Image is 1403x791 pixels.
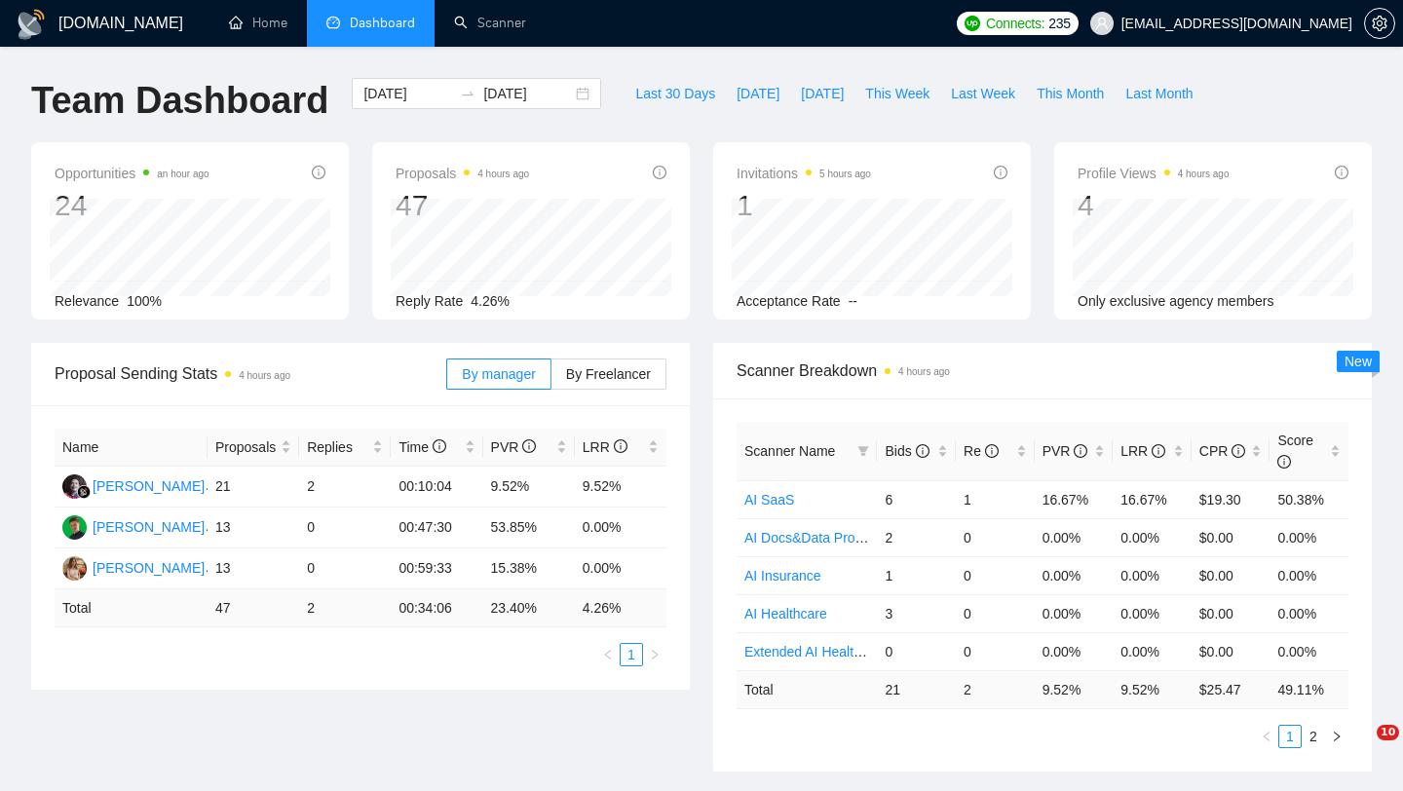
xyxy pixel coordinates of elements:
td: 3 [877,594,956,632]
li: 2 [1302,725,1325,748]
li: 1 [620,643,643,666]
time: 5 hours ago [819,169,871,179]
td: 2 [299,589,391,627]
span: left [602,649,614,660]
td: 23.40 % [483,589,575,627]
td: 0 [299,508,391,548]
td: 2 [956,670,1035,708]
span: Last Week [951,83,1015,104]
span: Relevance [55,293,119,309]
button: Last 30 Days [625,78,726,109]
td: 0.00% [575,548,666,589]
span: By manager [462,366,535,382]
button: Last Week [940,78,1026,109]
td: 0 [956,594,1035,632]
li: Previous Page [596,643,620,666]
img: SS [62,474,87,499]
span: By Freelancer [566,366,651,382]
span: Proposal Sending Stats [55,361,446,386]
button: This Week [854,78,940,109]
span: -- [849,293,857,309]
td: 47 [208,589,299,627]
iframe: Intercom live chat [1337,725,1384,772]
span: Opportunities [55,162,209,185]
li: Next Page [1325,725,1348,748]
time: 4 hours ago [1178,169,1230,179]
td: 13 [208,548,299,589]
td: Total [55,589,208,627]
td: 0.00% [575,508,666,548]
div: [PERSON_NAME] [93,475,205,497]
span: right [1331,731,1343,742]
td: 0.00% [1113,632,1192,670]
td: $0.00 [1192,556,1270,594]
div: 1 [737,187,871,224]
span: CPR [1199,443,1245,459]
span: info-circle [522,439,536,453]
td: 0.00% [1035,632,1114,670]
button: This Month [1026,78,1115,109]
td: 2 [299,467,391,508]
td: 0.00% [1270,594,1348,632]
span: info-circle [994,166,1007,179]
span: Score [1277,433,1313,470]
a: AI Healthcare [744,606,827,621]
time: an hour ago [157,169,209,179]
li: Previous Page [1255,725,1278,748]
span: setting [1365,16,1394,31]
div: 47 [396,187,529,224]
td: 0.00% [1113,518,1192,556]
a: AV[PERSON_NAME] [62,559,205,575]
td: 0 [877,632,956,670]
input: Start date [363,83,452,104]
span: dashboard [326,16,340,29]
td: 00:59:33 [391,548,482,589]
span: PVR [491,439,537,455]
span: to [460,86,475,101]
td: 00:34:06 [391,589,482,627]
img: upwork-logo.png [965,16,980,31]
time: 4 hours ago [477,169,529,179]
td: 9.52% [575,467,666,508]
th: Replies [299,429,391,467]
span: 100% [127,293,162,309]
time: 4 hours ago [898,366,950,377]
td: 15.38% [483,548,575,589]
span: info-circle [312,166,325,179]
td: 0.00% [1035,556,1114,594]
td: 0.00% [1035,594,1114,632]
th: Proposals [208,429,299,467]
span: Profile Views [1078,162,1230,185]
td: 0.00% [1270,632,1348,670]
td: 21 [208,467,299,508]
span: This Week [865,83,929,104]
span: PVR [1043,443,1088,459]
td: 0 [299,548,391,589]
td: 00:47:30 [391,508,482,548]
td: 1 [877,556,956,594]
td: 50.38% [1270,480,1348,518]
span: user [1095,17,1109,30]
td: $0.00 [1192,594,1270,632]
span: LRR [583,439,627,455]
span: Last Month [1125,83,1193,104]
li: 1 [1278,725,1302,748]
span: Acceptance Rate [737,293,841,309]
td: 9.52 % [1035,670,1114,708]
span: 4.26% [471,293,510,309]
td: 1 [956,480,1035,518]
span: Re [964,443,999,459]
td: 13 [208,508,299,548]
a: setting [1364,16,1395,31]
td: 16.67% [1113,480,1192,518]
td: 0 [956,632,1035,670]
span: filter [857,445,869,457]
div: 4 [1078,187,1230,224]
img: MB [62,515,87,540]
time: 4 hours ago [239,370,290,381]
td: 00:10:04 [391,467,482,508]
h1: Team Dashboard [31,78,328,124]
td: 0.00% [1113,594,1192,632]
img: logo [16,9,47,40]
span: info-circle [1335,166,1348,179]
